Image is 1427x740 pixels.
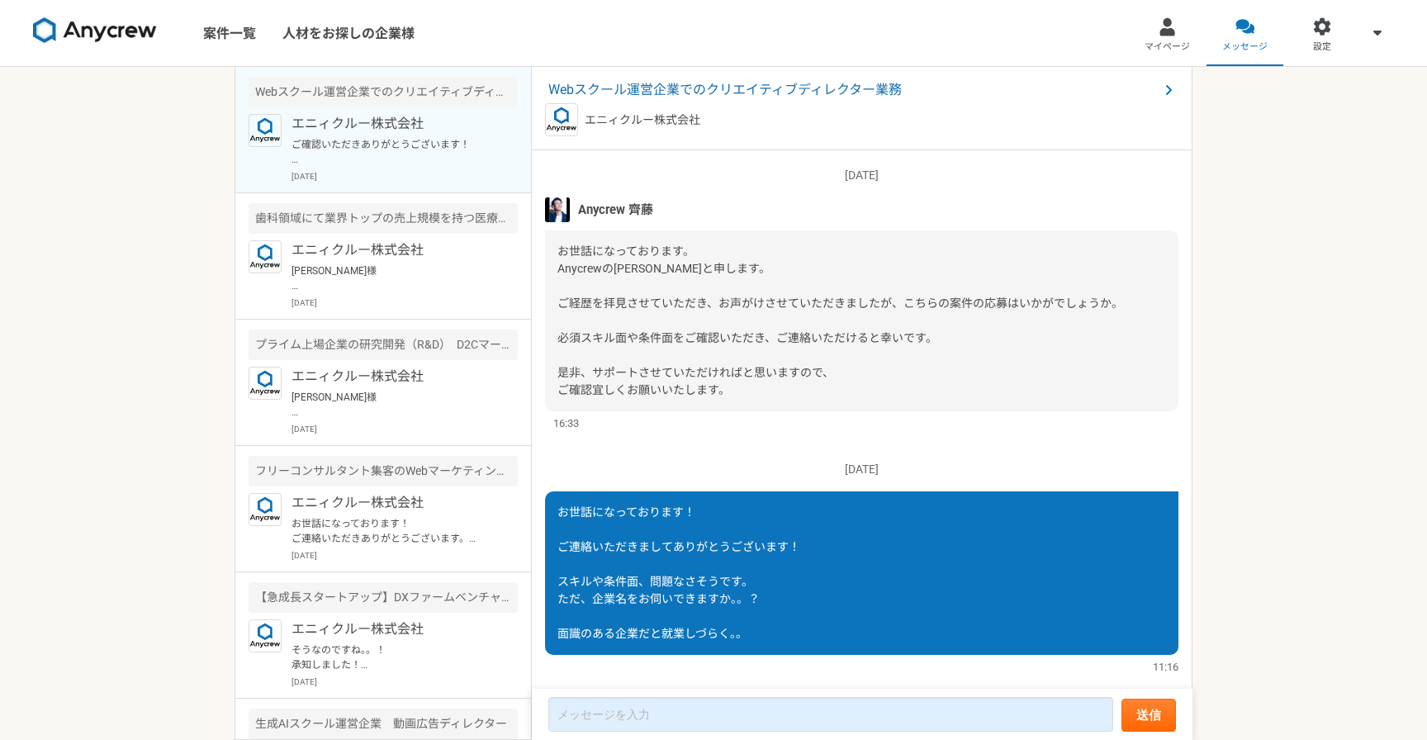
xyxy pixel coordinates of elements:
p: エニィクルー株式会社 [292,240,495,260]
p: [PERSON_NAME]様 ご返信遅くなり、申し訳ございません。 本件ですが、先方のプロジェクト体制を再編成する必要があるとのことで、一度、クローズとなりました。 ご回答いただいた中、申し訳ご... [292,390,495,420]
img: logo_text_blue_01.png [249,493,282,526]
p: ご確認いただきありがとうございます！ 現在就業中企業のグループ会社のようでして、 今回は辞退させていただけますと幸いです。。！ お手数をおかけしますが、 ご確認のほどよろしくお願いいたします。 [292,137,495,167]
img: logo_text_blue_01.png [545,103,578,136]
span: 11:16 [1153,659,1178,675]
span: メッセージ [1222,40,1268,54]
p: [PERSON_NAME]様 本件、ご興味をお持ちいただき、ありがとうございます。 本件ですが、一度、プロジェクトを見直したいとのことで、案件自体がクローズとなりました。十分なお力添えができず、... [292,263,495,293]
p: [DATE] [292,676,518,688]
span: Webスクール運営企業でのクリエイティブディレクター業務 [548,80,1159,100]
div: 生成AIスクール運営企業 動画広告ディレクター [249,709,518,739]
p: エニィクルー株式会社 [292,493,495,513]
img: S__5267474.jpg [545,197,570,222]
p: エニィクルー株式会社 [585,111,700,129]
p: [DATE] [545,461,1178,478]
div: フリーコンサルタント集客のWebマーケティング（広告運用など） [249,456,518,486]
span: お世話になっております！ ご連絡いただきましてありがとうございます！ スキルや条件面、問題なさそうです。 ただ、企業名をお伺いできますか。。？ 面識のある企業だと就業しづらく。。 [557,505,800,640]
p: [DATE] [545,167,1178,184]
span: お世話になっております。 Anycrewの[PERSON_NAME]と申します。 ご経歴を拝見させていただき、お声がけさせていただきましたが、こちらの案件の応募はいかがでしょうか。 必須スキル面... [557,244,1123,396]
p: そうなのですね。。！ 承知しました！ 引き続き、何卒よろしくお願いいたします。 [292,643,495,672]
img: logo_text_blue_01.png [249,114,282,147]
p: お世話になっております！ ご連絡いただきありがとうございます。 直近、人材紹介(転職エージェント)の事業会社で転職希望者の集客をSNSの広告運用で行なっております。 月予算としては300〜400... [292,516,495,546]
p: エニィクルー株式会社 [292,114,495,134]
div: 歯科領域にて業界トップの売上規模を持つ医療法人 マーケティングアドバイザー [249,203,518,234]
button: 送信 [1121,699,1176,732]
div: プライム上場企業の研究開発（R&D） D2Cマーケティング施策の実行・改善 [249,330,518,360]
p: [DATE] [292,296,518,309]
span: 設定 [1313,40,1331,54]
img: logo_text_blue_01.png [249,619,282,652]
img: logo_text_blue_01.png [249,367,282,400]
div: 【急成長スタートアップ】DXファームベンチャー 広告マネージャー [249,582,518,613]
span: Anycrew 齊藤 [578,201,653,219]
p: [DATE] [292,423,518,435]
div: Webスクール運営企業でのクリエイティブディレクター業務 [249,77,518,107]
p: [DATE] [292,170,518,183]
span: 16:33 [553,415,579,431]
p: エニィクルー株式会社 [292,367,495,387]
p: [DATE] [292,549,518,562]
span: マイページ [1145,40,1190,54]
img: 8DqYSo04kwAAAAASUVORK5CYII= [33,17,157,44]
p: エニィクルー株式会社 [292,619,495,639]
img: logo_text_blue_01.png [249,240,282,273]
